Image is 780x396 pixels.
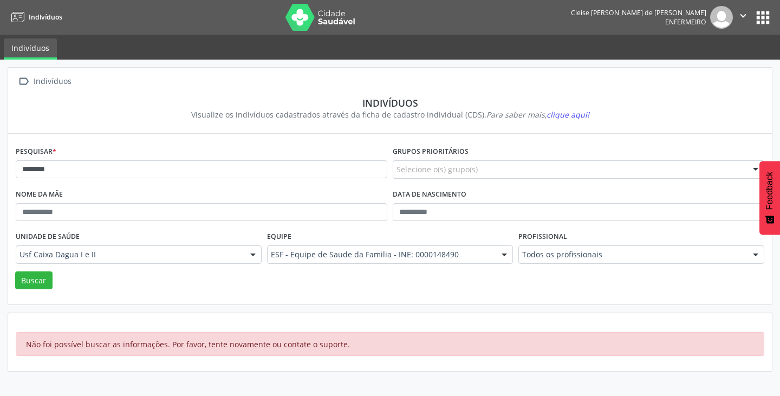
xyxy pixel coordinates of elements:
[4,38,57,60] a: Indivíduos
[16,74,73,89] a:  Indivíduos
[765,172,775,210] span: Feedback
[16,186,63,203] label: Nome da mãe
[753,8,772,27] button: apps
[15,271,53,290] button: Buscar
[16,74,31,89] i: 
[19,249,239,260] span: Usf Caixa Dagua I e II
[16,332,764,356] div: Não foi possível buscar as informações. Por favor, tente novamente ou contate o suporte.
[8,8,62,26] a: Indivíduos
[547,109,589,120] span: clique aqui!
[396,164,478,175] span: Selecione o(s) grupo(s)
[31,74,73,89] div: Indivíduos
[486,109,589,120] i: Para saber mais,
[267,229,291,245] label: Equipe
[393,144,469,160] label: Grupos prioritários
[737,10,749,22] i: 
[393,186,466,203] label: Data de nascimento
[571,8,706,17] div: Cleise [PERSON_NAME] de [PERSON_NAME]
[23,97,757,109] div: Indivíduos
[16,144,56,160] label: Pesquisar
[759,161,780,235] button: Feedback - Mostrar pesquisa
[522,249,742,260] span: Todos os profissionais
[23,109,757,120] div: Visualize os indivíduos cadastrados através da ficha de cadastro individual (CDS).
[271,249,491,260] span: ESF - Equipe de Saude da Familia - INE: 0000148490
[665,17,706,27] span: Enfermeiro
[518,229,567,245] label: Profissional
[710,6,733,29] img: img
[16,229,80,245] label: Unidade de saúde
[733,6,753,29] button: 
[29,12,62,22] span: Indivíduos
